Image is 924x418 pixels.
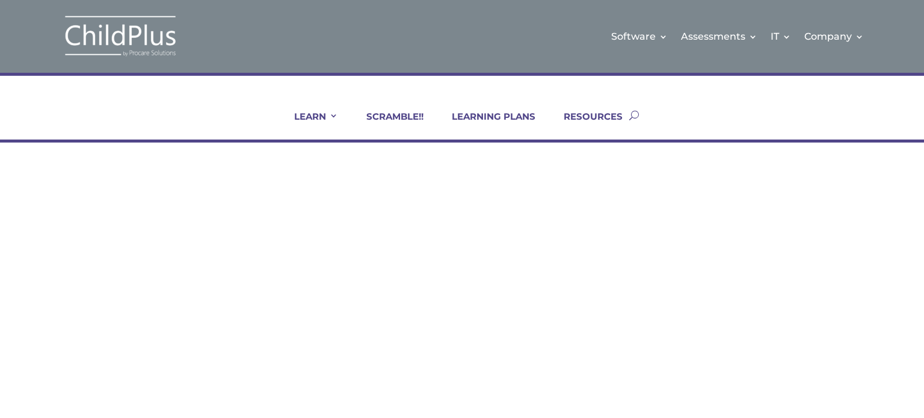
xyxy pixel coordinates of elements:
a: Software [611,12,668,61]
a: Company [804,12,864,61]
a: IT [771,12,791,61]
a: LEARNING PLANS [437,111,535,140]
a: Assessments [681,12,757,61]
a: RESOURCES [549,111,623,140]
a: SCRAMBLE!! [351,111,423,140]
a: LEARN [279,111,338,140]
